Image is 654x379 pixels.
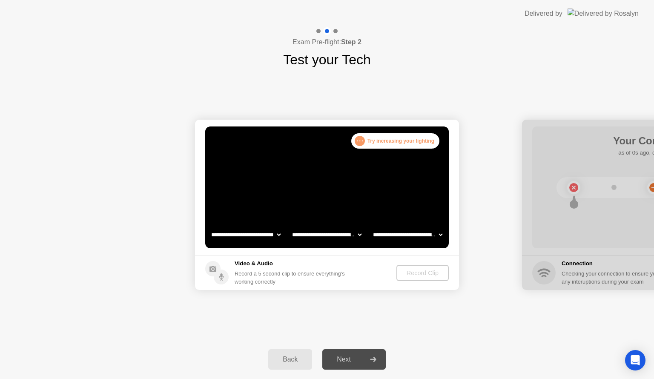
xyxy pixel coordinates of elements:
[341,38,361,46] b: Step 2
[290,226,363,243] select: Available speakers
[568,9,639,18] img: Delivered by Rosalyn
[351,133,439,149] div: Try increasing your lighting
[322,349,386,370] button: Next
[355,136,365,146] div: . . .
[235,270,348,286] div: Record a 5 second clip to ensure everything’s working correctly
[525,9,562,19] div: Delivered by
[625,350,645,370] div: Open Intercom Messenger
[325,356,363,363] div: Next
[371,226,444,243] select: Available microphones
[268,349,312,370] button: Back
[235,259,348,268] h5: Video & Audio
[271,356,310,363] div: Back
[293,37,361,47] h4: Exam Pre-flight:
[400,270,445,276] div: Record Clip
[283,49,371,70] h1: Test your Tech
[209,226,282,243] select: Available cameras
[396,265,449,281] button: Record Clip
